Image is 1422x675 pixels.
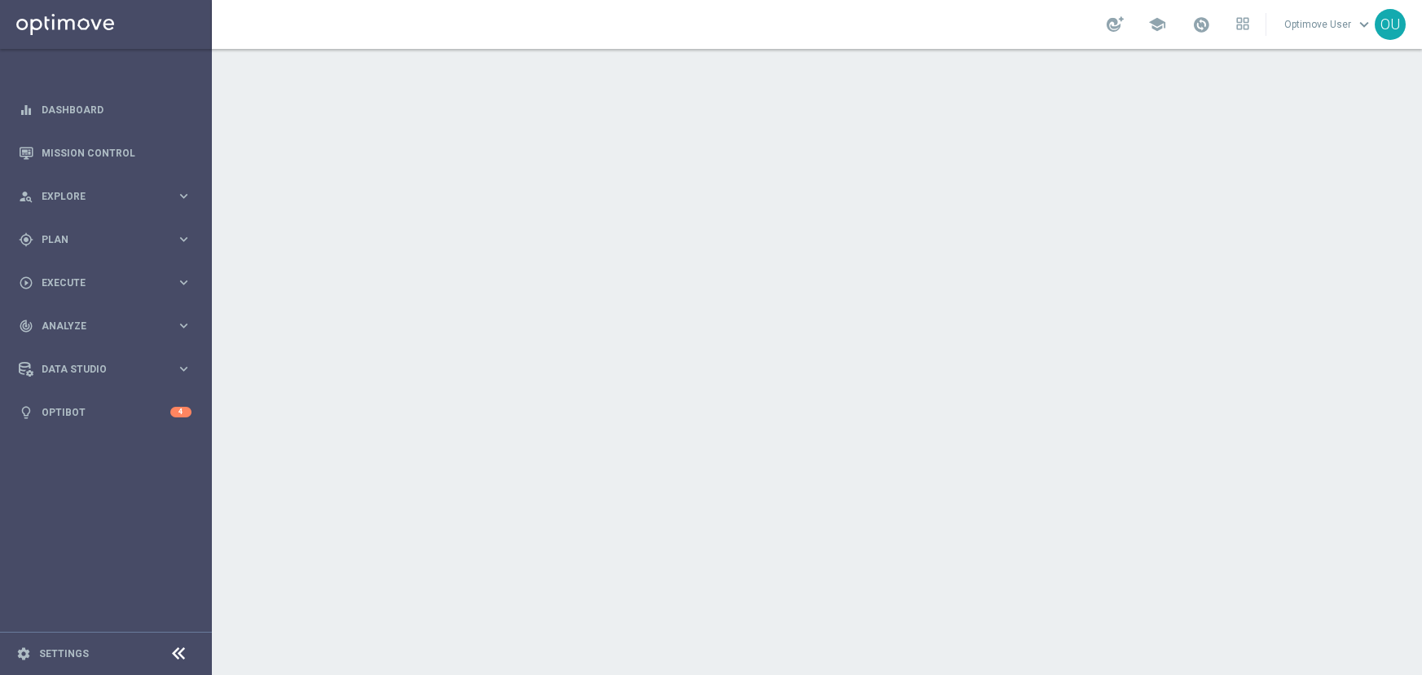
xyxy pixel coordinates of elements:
span: school [1148,15,1166,33]
i: track_changes [19,319,33,333]
button: Mission Control [18,147,192,160]
i: play_circle_outline [19,276,33,290]
i: keyboard_arrow_right [176,232,192,247]
div: Dashboard [19,88,192,131]
a: Dashboard [42,88,192,131]
span: keyboard_arrow_down [1355,15,1373,33]
i: settings [16,646,31,661]
a: Optibot [42,390,170,434]
i: lightbulb [19,405,33,420]
div: Data Studio [19,362,176,377]
button: equalizer Dashboard [18,104,192,117]
span: Explore [42,192,176,201]
a: Settings [39,649,89,659]
button: lightbulb Optibot 4 [18,406,192,419]
span: Execute [42,278,176,288]
button: Data Studio keyboard_arrow_right [18,363,192,376]
button: track_changes Analyze keyboard_arrow_right [18,320,192,333]
i: equalizer [19,103,33,117]
span: Plan [42,235,176,245]
button: person_search Explore keyboard_arrow_right [18,190,192,203]
div: Execute [19,276,176,290]
span: Data Studio [42,364,176,374]
a: Mission Control [42,131,192,174]
div: Optibot [19,390,192,434]
div: OU [1375,9,1406,40]
button: play_circle_outline Execute keyboard_arrow_right [18,276,192,289]
div: Explore [19,189,176,204]
button: gps_fixed Plan keyboard_arrow_right [18,233,192,246]
span: Analyze [42,321,176,331]
i: person_search [19,189,33,204]
i: keyboard_arrow_right [176,188,192,204]
i: keyboard_arrow_right [176,275,192,290]
i: keyboard_arrow_right [176,361,192,377]
i: keyboard_arrow_right [176,318,192,333]
i: gps_fixed [19,232,33,247]
div: Plan [19,232,176,247]
div: 4 [170,407,192,417]
div: Mission Control [19,131,192,174]
a: Optimove Userkeyboard_arrow_down [1283,12,1375,37]
div: Analyze [19,319,176,333]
